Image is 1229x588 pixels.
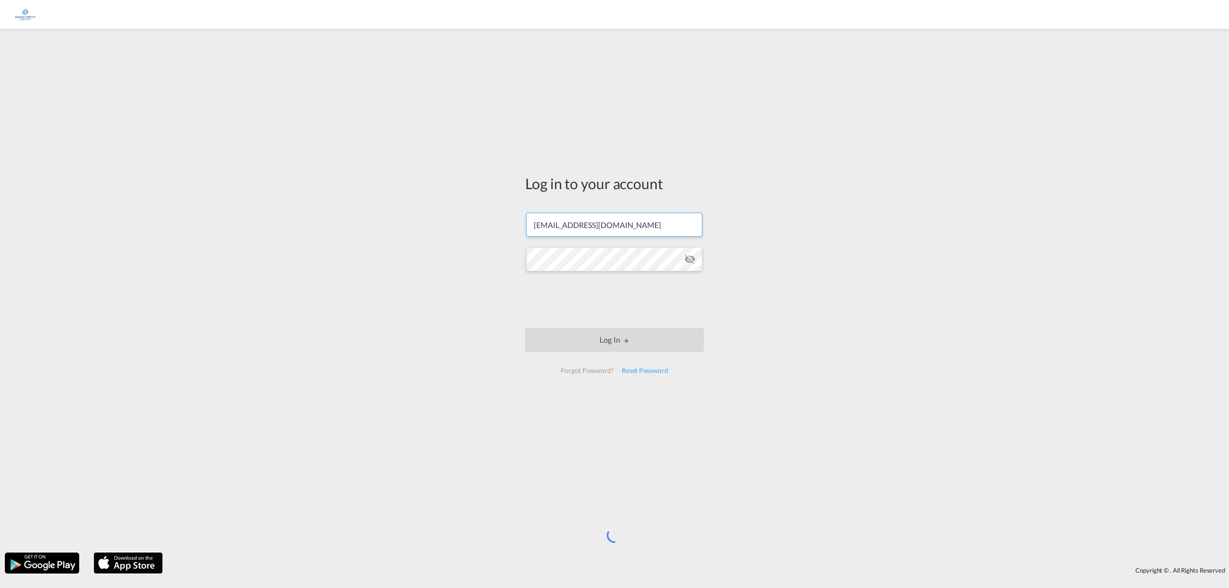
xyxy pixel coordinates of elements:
[525,173,704,193] div: Log in to your account
[14,4,36,25] img: 6a2c35f0b7c411ef99d84d375d6e7407.jpg
[557,362,617,379] div: Forgot Password?
[542,281,687,318] iframe: reCAPTCHA
[4,552,80,575] img: google.png
[168,562,1229,578] div: Copyright © . All Rights Reserved
[93,552,164,575] img: apple.png
[526,213,702,237] input: Enter email/phone number
[684,253,696,265] md-icon: icon-eye-off
[618,362,672,379] div: Reset Password
[525,328,704,352] button: LOGIN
